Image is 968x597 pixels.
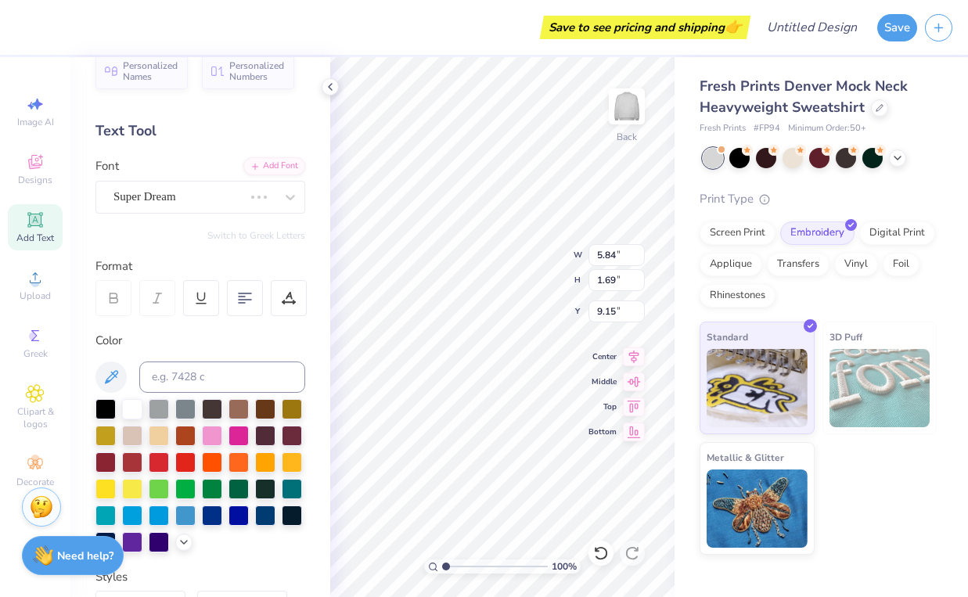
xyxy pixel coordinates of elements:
input: e.g. 7428 c [139,361,305,393]
span: Bottom [588,426,617,437]
div: Digital Print [859,221,935,245]
div: Back [617,130,637,144]
span: Upload [20,290,51,302]
span: Fresh Prints Denver Mock Neck Heavyweight Sweatshirt [700,77,908,117]
img: 3D Puff [829,349,930,427]
strong: Need help? [57,548,113,563]
label: Font [95,157,119,175]
span: 100 % [552,559,577,574]
div: Format [95,257,307,275]
span: Greek [23,347,48,360]
img: Metallic & Glitter [707,469,808,548]
button: Switch to Greek Letters [207,229,305,242]
span: Decorate [16,476,54,488]
span: Image AI [17,116,54,128]
span: Personalized Names [123,60,178,82]
span: Metallic & Glitter [707,449,784,466]
span: Middle [588,376,617,387]
div: Text Tool [95,120,305,142]
span: Center [588,351,617,362]
span: Fresh Prints [700,122,746,135]
div: Print Type [700,190,937,208]
div: Embroidery [780,221,855,245]
img: Standard [707,349,808,427]
div: Transfers [767,253,829,276]
input: Untitled Design [754,12,869,43]
span: Standard [707,329,748,345]
div: Foil [883,253,919,276]
img: Back [611,91,642,122]
span: Personalized Numbers [229,60,285,82]
span: Minimum Order: 50 + [788,122,866,135]
div: Rhinestones [700,284,775,307]
span: Clipart & logos [8,405,63,430]
div: Save to see pricing and shipping [544,16,747,39]
span: 👉 [725,17,742,36]
div: Add Font [243,157,305,175]
span: # FP94 [754,122,780,135]
span: Add Text [16,232,54,244]
button: Save [877,14,917,41]
div: Color [95,332,305,350]
div: Styles [95,568,305,586]
span: Top [588,401,617,412]
span: Designs [18,174,52,186]
div: Vinyl [834,253,878,276]
div: Applique [700,253,762,276]
div: Screen Print [700,221,775,245]
span: 3D Puff [829,329,862,345]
